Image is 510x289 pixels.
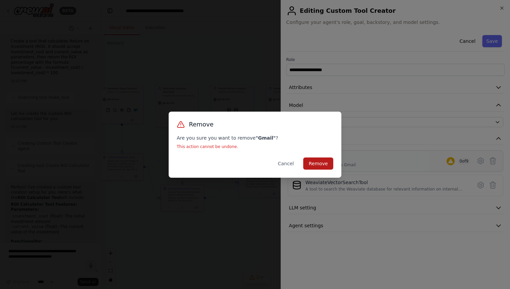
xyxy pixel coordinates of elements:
[177,135,333,141] p: Are you sure you want to remove ?
[189,120,214,129] h3: Remove
[256,135,276,141] strong: " Gmail "
[303,157,333,170] button: Remove
[177,144,333,149] p: This action cannot be undone.
[273,157,299,170] button: Cancel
